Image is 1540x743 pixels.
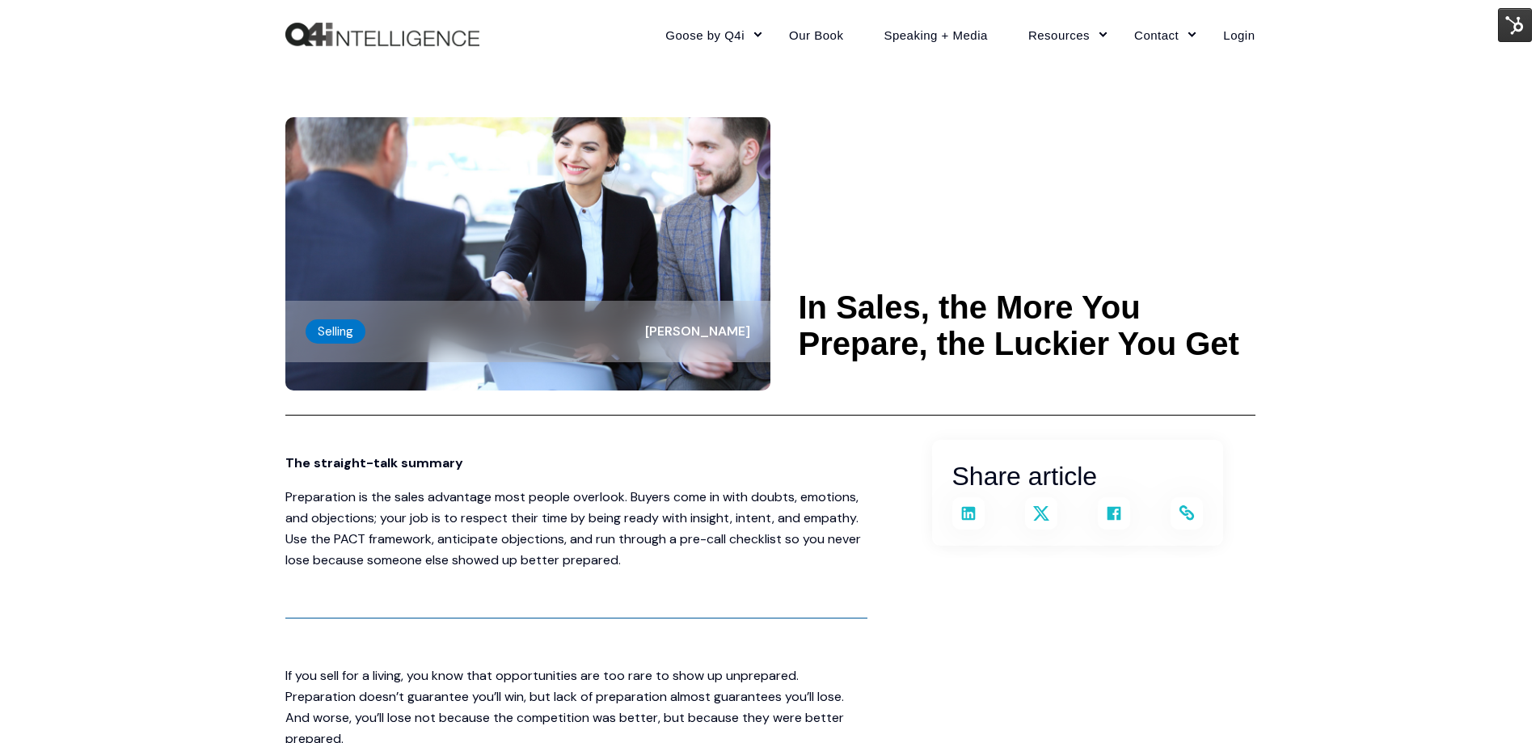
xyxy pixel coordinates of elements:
[306,319,365,344] label: Selling
[285,117,770,390] img: Salesperson talking with a client
[645,323,750,340] span: [PERSON_NAME]
[285,23,479,47] img: Q4intelligence, LLC logo
[285,454,463,471] span: The straight-talk summary
[285,487,867,571] p: Preparation is the sales advantage most people overlook. Buyers come in with doubts, emotions, an...
[285,23,479,47] a: Back to Home
[1498,8,1532,42] img: HubSpot Tools Menu Toggle
[952,456,1203,497] h3: Share article
[799,289,1255,362] h1: In Sales, the More You Prepare, the Luckier You Get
